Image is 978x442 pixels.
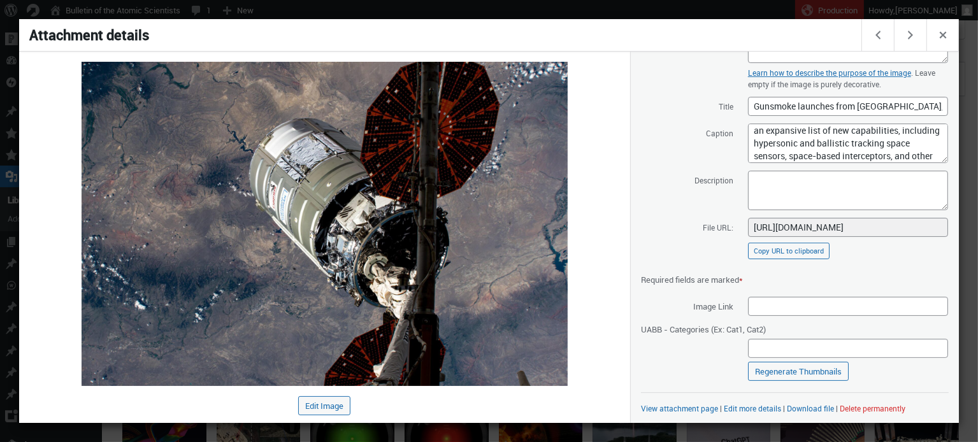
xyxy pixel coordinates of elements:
a: Download file [787,403,834,413]
button: Delete permanently [840,403,905,413]
button: Edit Image [298,396,350,415]
span: Image Link [641,296,733,315]
label: File URL: [641,217,733,236]
span: | [720,403,722,413]
span: | [836,403,838,413]
span: Required fields are marked [641,274,743,285]
span: | [783,403,785,413]
p: . Leave empty if the image is purely decorative. [748,67,948,90]
textarea: [PERSON_NAME] Golden Dome integrated air and missile defense architecture would include an expans... [748,124,948,163]
a: View attachment page [641,403,718,413]
label: Title [641,96,733,115]
span: UABB - Categories (Ex: Cat1, Cat2) [641,319,766,338]
a: Edit more details [724,403,781,413]
a: Learn how to describe the purpose of the image(opens in a new tab) [748,68,911,78]
a: Regenerate Thumbnails [748,362,849,381]
label: Caption [641,123,733,142]
h1: Attachment details [19,19,863,51]
button: Copy URL to clipboard [748,243,830,259]
label: Description [641,170,733,189]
